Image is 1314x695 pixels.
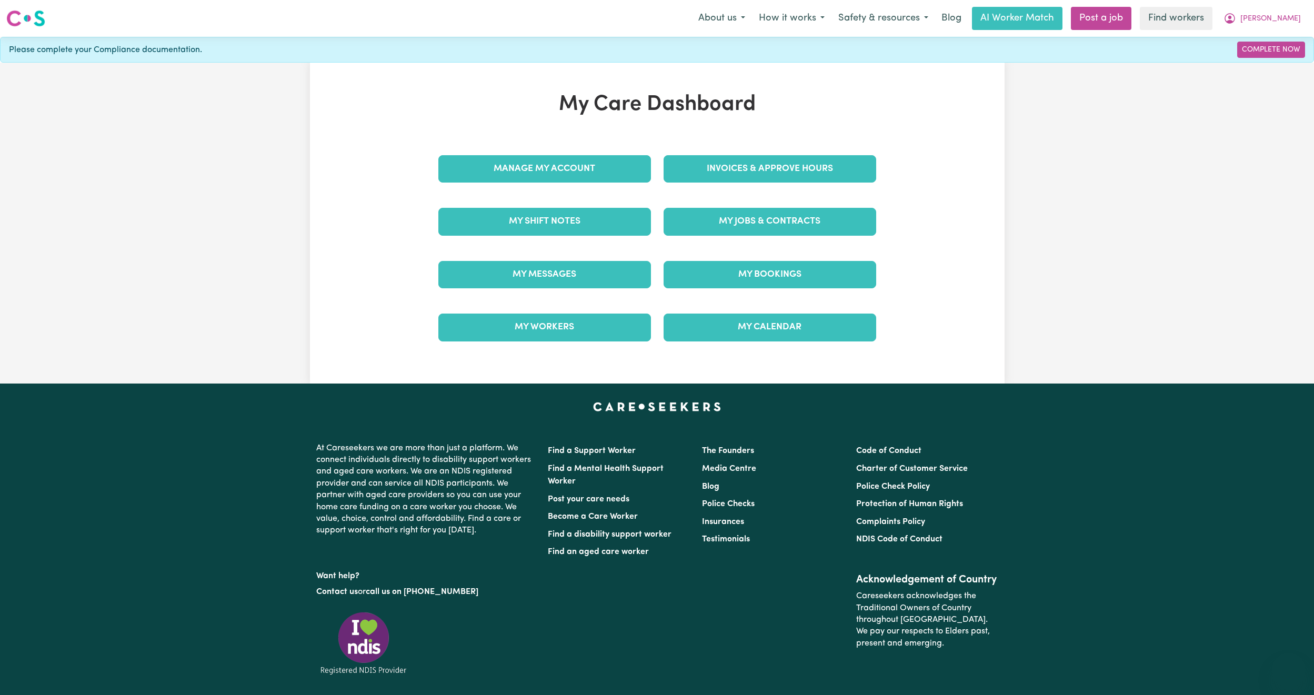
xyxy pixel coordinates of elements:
[752,7,831,29] button: How it works
[1071,7,1131,30] a: Post a job
[856,586,998,653] p: Careseekers acknowledges the Traditional Owners of Country throughout [GEOGRAPHIC_DATA]. We pay o...
[438,314,651,341] a: My Workers
[664,261,876,288] a: My Bookings
[316,566,535,582] p: Want help?
[972,7,1062,30] a: AI Worker Match
[856,447,921,455] a: Code of Conduct
[856,518,925,526] a: Complaints Policy
[856,573,998,586] h2: Acknowledgement of Country
[1240,13,1301,25] span: [PERSON_NAME]
[438,155,651,183] a: Manage My Account
[438,261,651,288] a: My Messages
[856,535,942,543] a: NDIS Code of Conduct
[1237,42,1305,58] a: Complete Now
[702,482,719,491] a: Blog
[856,482,930,491] a: Police Check Policy
[664,208,876,235] a: My Jobs & Contracts
[856,500,963,508] a: Protection of Human Rights
[548,447,636,455] a: Find a Support Worker
[366,588,478,596] a: call us on [PHONE_NUMBER]
[593,402,721,411] a: Careseekers home page
[6,9,45,28] img: Careseekers logo
[432,92,882,117] h1: My Care Dashboard
[702,465,756,473] a: Media Centre
[6,6,45,31] a: Careseekers logo
[702,447,754,455] a: The Founders
[316,438,535,541] p: At Careseekers we are more than just a platform. We connect individuals directly to disability su...
[316,582,535,602] p: or
[548,465,664,486] a: Find a Mental Health Support Worker
[935,7,968,30] a: Blog
[831,7,935,29] button: Safety & resources
[548,548,649,556] a: Find an aged care worker
[702,535,750,543] a: Testimonials
[548,512,638,521] a: Become a Care Worker
[1272,653,1306,687] iframe: Button to launch messaging window, conversation in progress
[548,495,629,503] a: Post your care needs
[316,588,358,596] a: Contact us
[664,314,876,341] a: My Calendar
[438,208,651,235] a: My Shift Notes
[316,610,411,676] img: Registered NDIS provider
[9,44,202,56] span: Please complete your Compliance documentation.
[548,530,671,539] a: Find a disability support worker
[702,518,744,526] a: Insurances
[691,7,752,29] button: About us
[1140,7,1212,30] a: Find workers
[702,500,755,508] a: Police Checks
[664,155,876,183] a: Invoices & Approve Hours
[1217,7,1308,29] button: My Account
[856,465,968,473] a: Charter of Customer Service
